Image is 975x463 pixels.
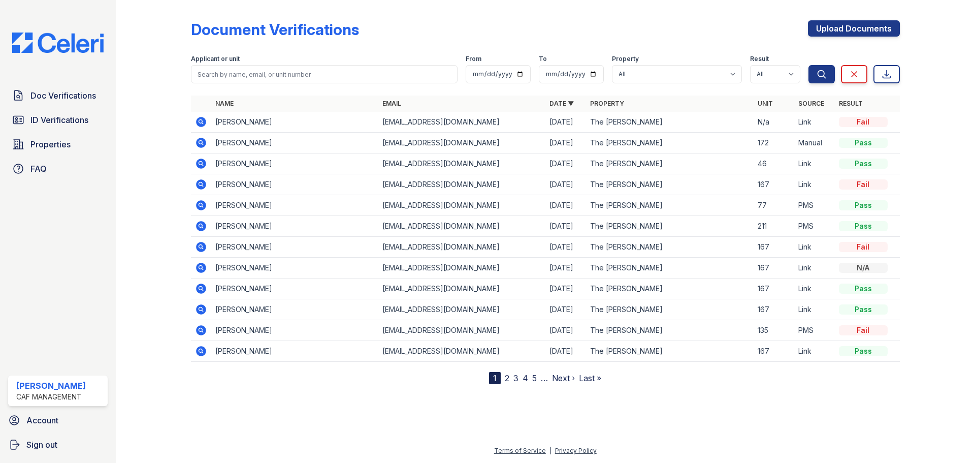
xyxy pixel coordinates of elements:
div: Pass [839,346,888,356]
td: [PERSON_NAME] [211,320,378,341]
a: Terms of Service [494,447,546,454]
td: [EMAIL_ADDRESS][DOMAIN_NAME] [378,341,545,362]
label: Property [612,55,639,63]
a: Source [798,100,824,107]
td: [DATE] [545,112,586,133]
td: [EMAIL_ADDRESS][DOMAIN_NAME] [378,112,545,133]
a: Name [215,100,234,107]
td: [PERSON_NAME] [211,237,378,258]
td: [DATE] [545,341,586,362]
td: The [PERSON_NAME] [586,216,753,237]
td: Link [794,341,835,362]
td: PMS [794,195,835,216]
a: 5 [532,373,537,383]
td: The [PERSON_NAME] [586,237,753,258]
span: Doc Verifications [30,89,96,102]
input: Search by name, email, or unit number [191,65,458,83]
div: Pass [839,138,888,148]
td: Link [794,174,835,195]
td: PMS [794,320,835,341]
a: Doc Verifications [8,85,108,106]
label: Applicant or unit [191,55,240,63]
div: [PERSON_NAME] [16,380,86,392]
a: Result [839,100,863,107]
div: CAF Management [16,392,86,402]
td: [PERSON_NAME] [211,216,378,237]
div: Pass [839,159,888,169]
a: Unit [758,100,773,107]
td: 167 [754,258,794,279]
td: [PERSON_NAME] [211,341,378,362]
td: [EMAIL_ADDRESS][DOMAIN_NAME] [378,174,545,195]
td: Link [794,279,835,299]
td: [PERSON_NAME] [211,133,378,153]
div: Fail [839,242,888,252]
div: Fail [839,117,888,127]
td: Manual [794,133,835,153]
td: The [PERSON_NAME] [586,341,753,362]
a: 3 [513,373,518,383]
td: [PERSON_NAME] [211,279,378,299]
td: [EMAIL_ADDRESS][DOMAIN_NAME] [378,279,545,299]
a: Account [4,410,112,430]
td: [EMAIL_ADDRESS][DOMAIN_NAME] [378,153,545,174]
a: Date ▼ [549,100,574,107]
td: [DATE] [545,133,586,153]
td: The [PERSON_NAME] [586,195,753,216]
a: 2 [505,373,509,383]
div: Pass [839,284,888,294]
td: 172 [754,133,794,153]
div: Fail [839,325,888,335]
td: [DATE] [545,320,586,341]
td: 46 [754,153,794,174]
td: [DATE] [545,279,586,299]
div: | [549,447,551,454]
div: Fail [839,179,888,190]
a: 4 [523,373,528,383]
a: Next › [552,373,575,383]
a: ID Verifications [8,110,108,130]
label: Result [750,55,769,63]
td: [EMAIL_ADDRESS][DOMAIN_NAME] [378,133,545,153]
td: Link [794,237,835,258]
td: Link [794,112,835,133]
td: The [PERSON_NAME] [586,320,753,341]
div: 1 [489,372,501,384]
td: [DATE] [545,216,586,237]
td: Link [794,153,835,174]
span: FAQ [30,163,47,175]
td: [PERSON_NAME] [211,195,378,216]
td: 167 [754,174,794,195]
td: 167 [754,279,794,299]
td: 211 [754,216,794,237]
div: N/A [839,263,888,273]
td: [DATE] [545,153,586,174]
td: [EMAIL_ADDRESS][DOMAIN_NAME] [378,299,545,320]
td: The [PERSON_NAME] [586,133,753,153]
label: To [539,55,547,63]
td: The [PERSON_NAME] [586,174,753,195]
td: Link [794,299,835,320]
td: [DATE] [545,258,586,279]
span: … [541,372,548,384]
span: Properties [30,138,71,150]
td: The [PERSON_NAME] [586,258,753,279]
span: Account [26,414,58,426]
a: Sign out [4,435,112,455]
td: [EMAIL_ADDRESS][DOMAIN_NAME] [378,216,545,237]
td: 167 [754,341,794,362]
div: Pass [839,221,888,231]
td: [PERSON_NAME] [211,112,378,133]
td: Link [794,258,835,279]
img: CE_Logo_Blue-a8612792a0a2168367f1c8372b55b34899dd931a85d93a1a3d3e32e68fde9ad4.png [4,33,112,53]
td: [PERSON_NAME] [211,258,378,279]
td: [EMAIL_ADDRESS][DOMAIN_NAME] [378,320,545,341]
td: [DATE] [545,237,586,258]
td: 167 [754,299,794,320]
a: Last » [579,373,601,383]
td: 77 [754,195,794,216]
a: Property [590,100,624,107]
td: 135 [754,320,794,341]
td: [DATE] [545,195,586,216]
